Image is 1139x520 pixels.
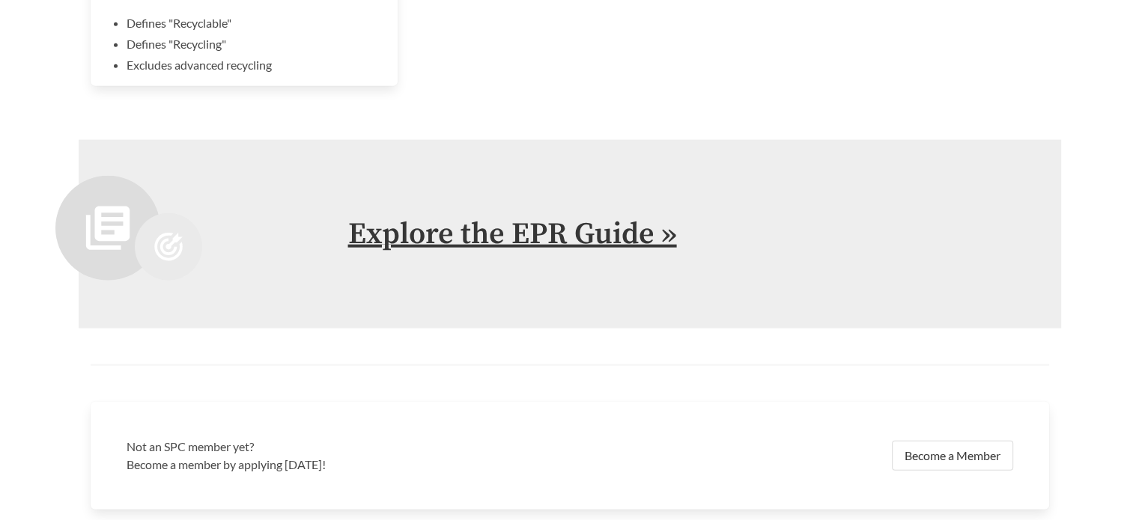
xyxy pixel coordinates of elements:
li: Defines "Recycling" [127,35,386,53]
li: Defines "Recyclable" [127,14,386,32]
h3: Not an SPC member yet? [127,438,561,456]
p: Become a member by applying [DATE]! [127,456,561,474]
a: Become a Member [892,441,1013,471]
a: Explore the EPR Guide » [348,215,677,253]
li: Excludes advanced recycling [127,56,386,74]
